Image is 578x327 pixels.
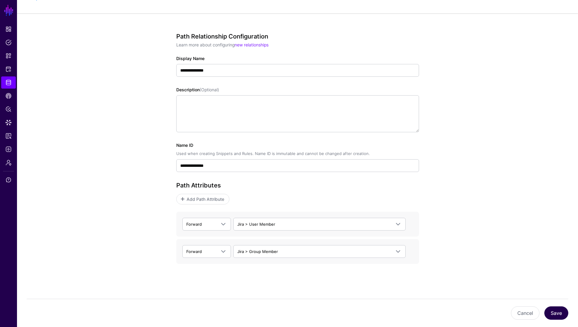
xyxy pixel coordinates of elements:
a: Policy Lens [1,103,16,115]
span: Jira > Group Member [237,249,278,254]
span: Data Lens [5,120,12,126]
a: Identity Data Fabric [1,76,16,89]
label: Description [176,86,219,93]
h3: Path Relationship Configuration [176,33,419,40]
span: CAEP Hub [5,93,12,99]
span: Logs [5,146,12,152]
a: CAEP Hub [1,90,16,102]
a: Data Lens [1,116,16,129]
span: Forward [186,222,202,227]
span: Support [5,177,12,183]
span: Add Path Attribute [186,196,225,202]
span: Snippets [5,53,12,59]
span: Forward [186,249,202,254]
span: (Optional) [200,87,219,92]
span: Policies [5,39,12,46]
h3: Path Attributes [176,182,419,189]
a: new relationships [235,42,269,47]
a: Dashboard [1,23,16,35]
label: Name ID [176,142,370,157]
span: Identity Data Fabric [5,79,12,86]
a: Logs [1,143,16,155]
a: Snippets [1,50,16,62]
p: Learn more about configuring [176,42,419,48]
span: Protected Systems [5,66,12,72]
a: Policies [1,36,16,49]
a: Admin [1,157,16,169]
span: Admin [5,160,12,166]
a: Reports [1,130,16,142]
button: Save [544,306,568,320]
span: Dashboard [5,26,12,32]
span: Jira > User Member [237,222,275,227]
button: Cancel [511,306,539,320]
label: Display Name [176,55,204,62]
span: Policy Lens [5,106,12,112]
a: Protected Systems [1,63,16,75]
span: Reports [5,133,12,139]
a: SGNL [4,4,14,17]
div: Used when creating Snippets and Rules. Name ID is immutable and cannot be changed after creation. [176,151,370,157]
